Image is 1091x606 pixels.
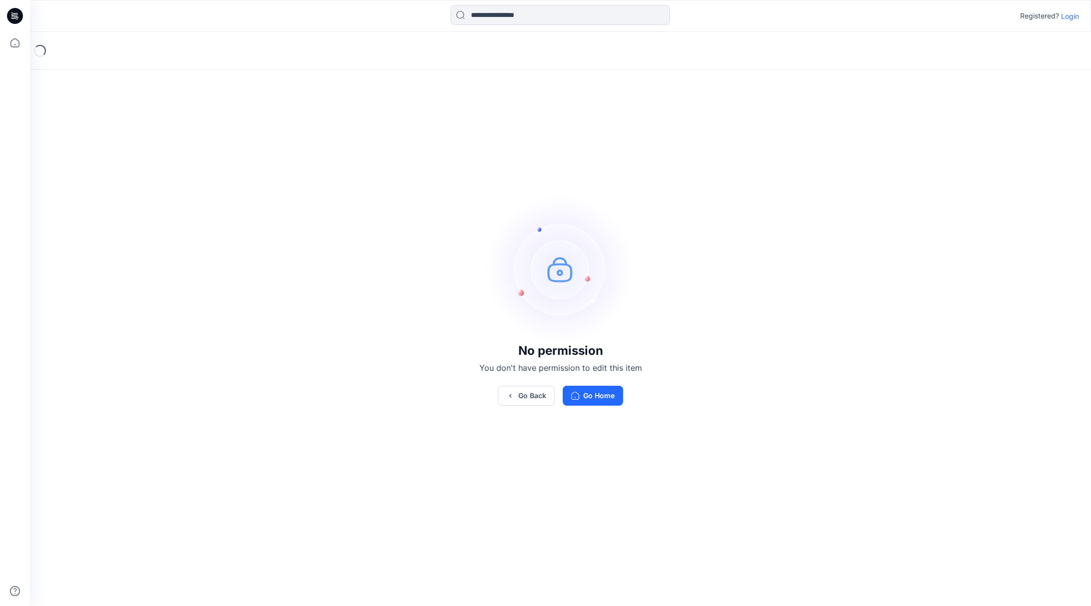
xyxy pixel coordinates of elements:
p: Login [1061,11,1079,21]
img: no-perm.svg [486,194,636,344]
button: Go Back [498,386,555,406]
button: Go Home [563,386,623,406]
p: Registered? [1020,10,1059,22]
h3: No permission [479,344,642,358]
p: You don't have permission to edit this item [479,362,642,374]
